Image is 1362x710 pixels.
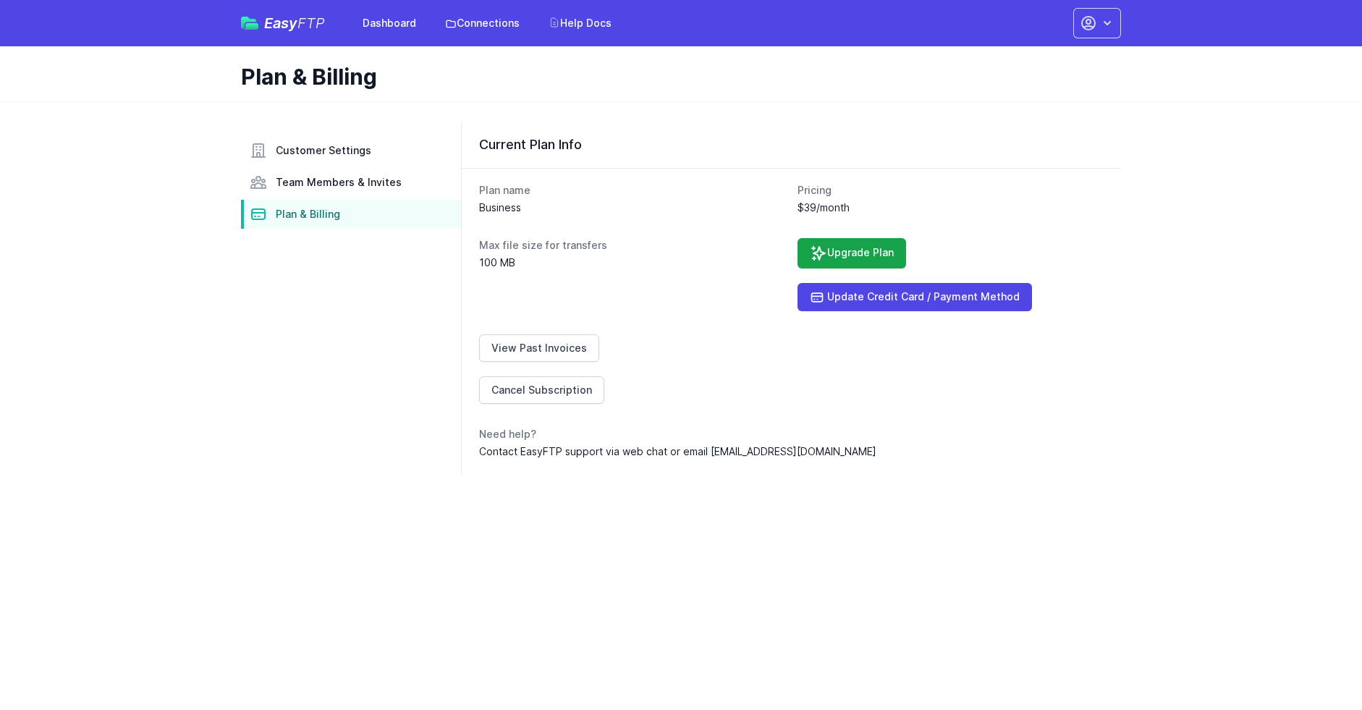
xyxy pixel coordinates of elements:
[297,14,325,32] span: FTP
[479,255,786,270] dd: 100 MB
[798,200,1104,215] dd: $39/month
[479,376,604,404] a: Cancel Subscription
[241,17,258,30] img: easyftp_logo.png
[241,64,1109,90] h1: Plan & Billing
[241,16,325,30] a: EasyFTP
[241,136,461,165] a: Customer Settings
[264,16,325,30] span: Easy
[479,183,786,198] dt: Plan name
[479,427,1104,441] dt: Need help?
[798,183,1104,198] dt: Pricing
[276,175,402,190] span: Team Members & Invites
[798,283,1032,311] a: Update Credit Card / Payment Method
[354,10,425,36] a: Dashboard
[241,168,461,197] a: Team Members & Invites
[436,10,528,36] a: Connections
[276,207,340,221] span: Plan & Billing
[241,200,461,229] a: Plan & Billing
[479,136,1104,153] h3: Current Plan Info
[479,444,1104,459] dd: Contact EasyFTP support via web chat or email [EMAIL_ADDRESS][DOMAIN_NAME]
[540,10,620,36] a: Help Docs
[479,238,786,253] dt: Max file size for transfers
[479,200,786,215] dd: Business
[276,143,371,158] span: Customer Settings
[479,334,599,362] a: View Past Invoices
[798,238,906,269] a: Upgrade Plan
